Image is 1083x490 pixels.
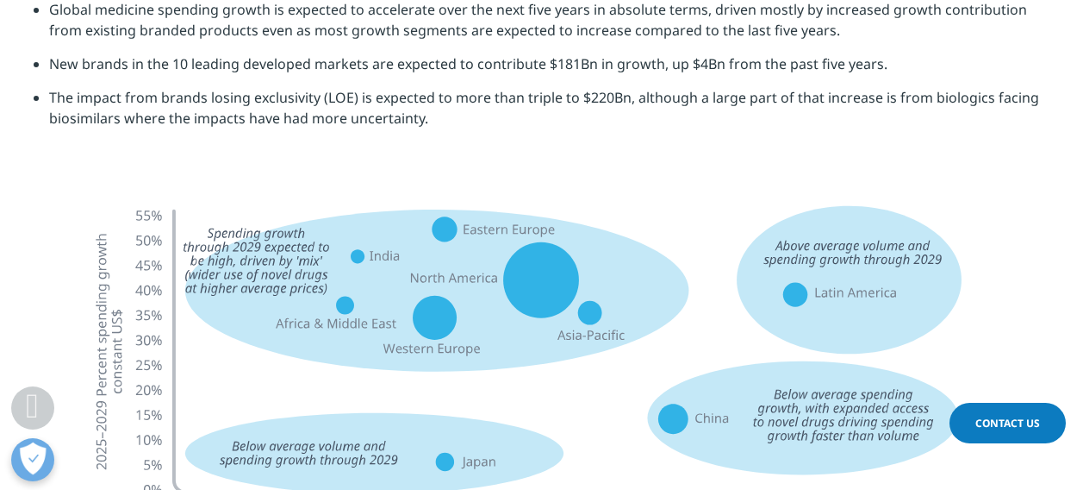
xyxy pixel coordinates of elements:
[49,53,1050,87] li: New brands in the 10 leading developed markets are expected to contribute $181Bn in growth, up $4...
[975,416,1040,430] span: Contact Us
[949,403,1066,443] a: Contact Us
[49,87,1050,141] li: The impact from brands losing exclusivity (LOE) is expected to more than triple to $220Bn, althou...
[11,438,54,481] button: 優先設定センターを開く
